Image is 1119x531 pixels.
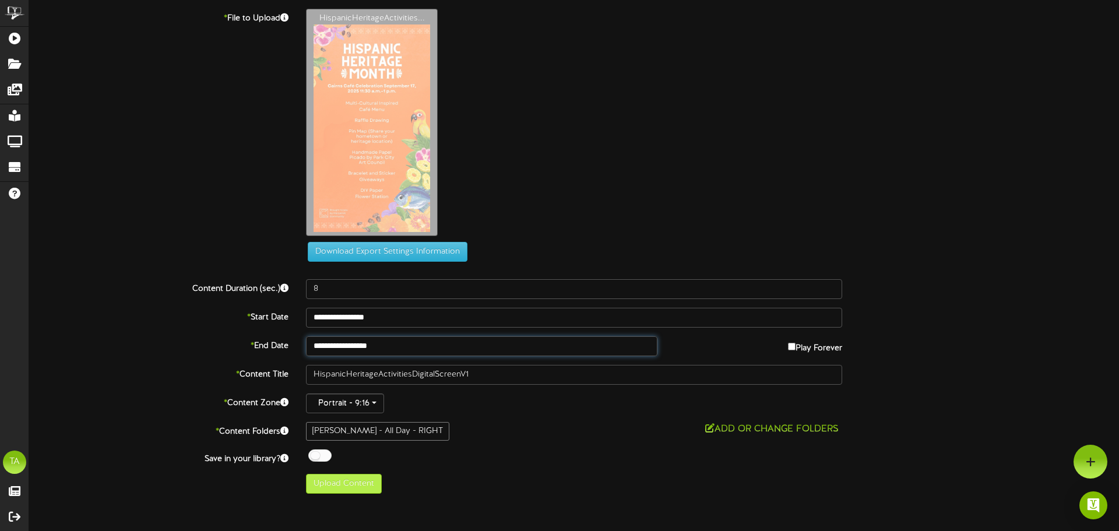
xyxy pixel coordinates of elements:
label: File to Upload [20,9,297,24]
div: [PERSON_NAME] - All Day - RIGHT [306,422,449,441]
label: Content Title [20,365,297,381]
div: Open Intercom Messenger [1079,491,1107,519]
button: Upload Content [306,474,382,494]
input: Title of this Content [306,365,842,385]
label: Content Duration (sec.) [20,279,297,295]
button: Portrait - 9:16 [306,393,384,413]
a: Download Export Settings Information [302,247,467,256]
label: Start Date [20,308,297,323]
div: TA [3,451,26,474]
label: Content Zone [20,393,297,409]
label: Content Folders [20,422,297,438]
button: Download Export Settings Information [308,242,467,262]
input: Play Forever [788,343,796,350]
label: Play Forever [788,336,842,354]
label: Save in your library? [20,449,297,465]
button: Add or Change Folders [702,422,842,437]
label: End Date [20,336,297,352]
